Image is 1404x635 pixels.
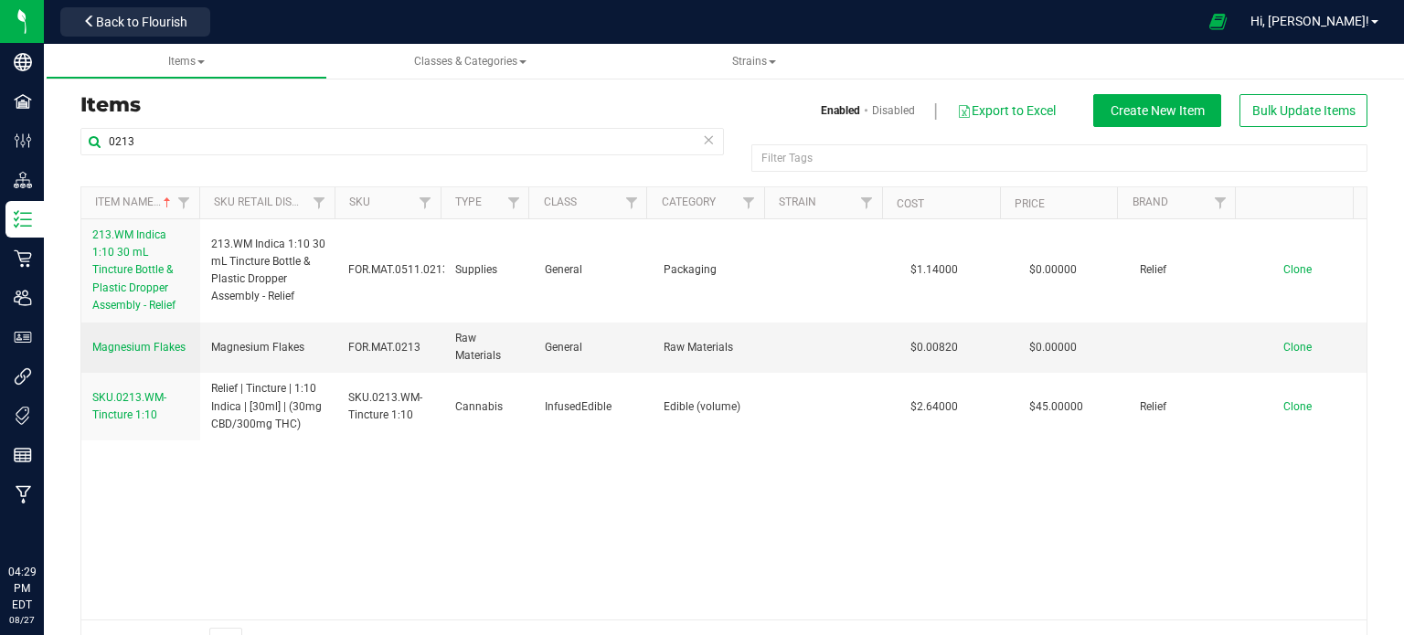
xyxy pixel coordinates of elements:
span: Magnesium Flakes [92,341,186,354]
inline-svg: Company [14,53,32,71]
a: SKU.0213.WM-Tincture 1:10 [92,389,189,424]
a: Magnesium Flakes [92,339,186,356]
inline-svg: Facilities [14,92,32,111]
button: Back to Flourish [60,7,210,37]
button: Export to Excel [956,95,1057,126]
span: Raw Materials [664,339,760,356]
a: Filter [616,187,646,218]
a: Type [455,196,482,208]
span: Open Ecommerce Menu [1197,4,1239,39]
p: 08/27 [8,613,36,627]
span: Relief [1140,261,1237,279]
span: Cannabis [455,398,523,416]
span: Clone [1283,400,1312,413]
span: Items [168,55,205,68]
span: SKU.0213.WM-Tincture 1:10 [348,389,433,424]
a: Strain [779,196,816,208]
span: 213.WM Indica 1:10 30 mL Tincture Bottle & Plastic Dropper Assembly - Relief [92,228,175,312]
span: $0.00820 [901,334,967,361]
span: Classes & Categories [414,55,526,68]
a: Filter [410,187,441,218]
span: Relief [1140,398,1237,416]
h3: Items [80,94,710,116]
span: SKU.0213.WM-Tincture 1:10 [92,391,166,421]
iframe: Resource center unread badge [54,486,76,508]
span: Clear [702,128,715,152]
span: $0.00000 [1020,257,1086,283]
inline-svg: User Roles [14,328,32,346]
span: $45.00000 [1020,394,1092,420]
inline-svg: Inventory [14,210,32,228]
span: General [545,339,642,356]
span: Clone [1283,341,1312,354]
inline-svg: Manufacturing [14,485,32,503]
span: $0.00000 [1020,334,1086,361]
span: Magnesium Flakes [211,339,304,356]
button: Bulk Update Items [1239,94,1367,127]
span: Raw Materials [455,330,523,365]
span: $2.64000 [901,394,967,420]
a: Filter [852,187,882,218]
span: FOR.MAT.0213 [348,339,433,356]
a: Price [1015,197,1045,210]
a: Class [544,196,577,208]
a: Category [662,196,716,208]
span: $1.14000 [901,257,967,283]
inline-svg: Distribution [14,171,32,189]
p: 04:29 PM EDT [8,564,36,613]
span: Strains [732,55,776,68]
a: Item Name [95,196,175,208]
span: Packaging [664,261,760,279]
span: FOR.MAT.0511.0213 [348,261,449,279]
inline-svg: Retail [14,249,32,268]
span: Hi, [PERSON_NAME]! [1250,14,1369,28]
input: Search Item Name, SKU Retail Name, or Part Number [80,128,724,155]
span: Clone [1283,263,1312,276]
span: Bulk Update Items [1252,103,1356,118]
inline-svg: Reports [14,446,32,464]
span: 213.WM Indica 1:10 30 mL Tincture Bottle & Plastic Dropper Assembly - Relief [211,236,326,306]
a: Filter [498,187,528,218]
inline-svg: Configuration [14,132,32,150]
a: Clone [1283,400,1330,413]
span: Create New Item [1111,103,1205,118]
inline-svg: Users [14,289,32,307]
span: Edible (volume) [664,398,760,416]
a: Sku Retail Display Name [214,196,351,208]
button: Create New Item [1093,94,1221,127]
iframe: Resource center [18,489,73,544]
inline-svg: Integrations [14,367,32,386]
span: Relief | Tincture | 1:10 Indica | [30ml] | (30mg CBD/300mg THC) [211,380,326,433]
a: Filter [734,187,764,218]
a: Filter [304,187,335,218]
inline-svg: Tags [14,407,32,425]
a: 213.WM Indica 1:10 30 mL Tincture Bottle & Plastic Dropper Assembly - Relief [92,227,189,314]
a: Brand [1133,196,1168,208]
a: Disabled [872,102,915,119]
span: General [545,261,642,279]
a: Clone [1283,341,1330,354]
a: Enabled [821,102,860,119]
span: Back to Flourish [96,15,187,29]
a: Filter [1205,187,1235,218]
a: Filter [169,187,199,218]
a: SKU [349,196,370,208]
a: Clone [1283,263,1330,276]
span: Supplies [455,261,523,279]
span: InfusedEdible [545,398,642,416]
a: Cost [897,197,924,210]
